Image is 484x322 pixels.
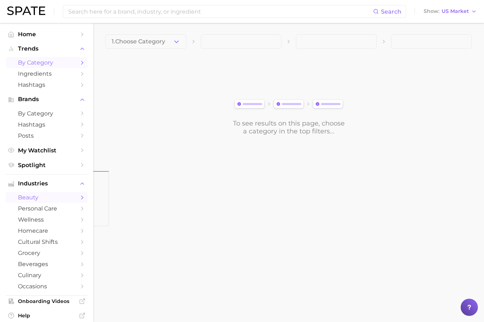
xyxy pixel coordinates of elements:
[6,247,88,259] a: grocery
[18,96,75,103] span: Brands
[6,29,88,40] a: Home
[232,98,345,111] img: svg%3e
[112,38,165,45] span: 1. Choose Category
[6,203,88,214] a: personal care
[18,70,75,77] span: Ingredients
[232,119,345,135] div: To see results on this page, choose a category in the top filters...
[6,259,88,270] a: beverages
[18,162,75,169] span: Spotlight
[6,130,88,141] a: Posts
[18,31,75,38] span: Home
[442,9,469,13] span: US Market
[18,121,75,128] span: Hashtags
[6,43,88,54] button: Trends
[18,216,75,223] span: wellness
[6,68,88,79] a: Ingredients
[422,7,479,16] button: ShowUS Market
[424,9,439,13] span: Show
[68,5,373,18] input: Search here for a brand, industry, or ingredient
[6,281,88,292] a: occasions
[6,119,88,130] a: Hashtags
[18,205,75,212] span: personal care
[18,147,75,154] span: My Watchlist
[6,310,88,321] a: Help
[6,236,88,247] a: cultural shifts
[18,312,75,319] span: Help
[6,270,88,281] a: culinary
[6,94,88,105] button: Brands
[18,194,75,201] span: beauty
[18,180,75,187] span: Industries
[18,238,75,245] span: cultural shifts
[18,132,75,139] span: Posts
[18,59,75,66] span: by Category
[6,160,88,171] a: Spotlight
[18,110,75,117] span: by Category
[18,81,75,88] span: Hashtags
[6,145,88,156] a: My Watchlist
[6,79,88,90] a: Hashtags
[6,108,88,119] a: by Category
[6,214,88,225] a: wellness
[18,283,75,290] span: occasions
[6,225,88,236] a: homecare
[18,250,75,256] span: grocery
[106,34,186,49] button: 1.Choose Category
[6,57,88,68] a: by Category
[18,261,75,267] span: beverages
[381,8,401,15] span: Search
[18,46,75,52] span: Trends
[7,6,45,15] img: SPATE
[18,227,75,234] span: homecare
[6,296,88,307] a: Onboarding Videos
[6,178,88,189] button: Industries
[18,298,75,304] span: Onboarding Videos
[18,272,75,279] span: culinary
[6,192,88,203] a: beauty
